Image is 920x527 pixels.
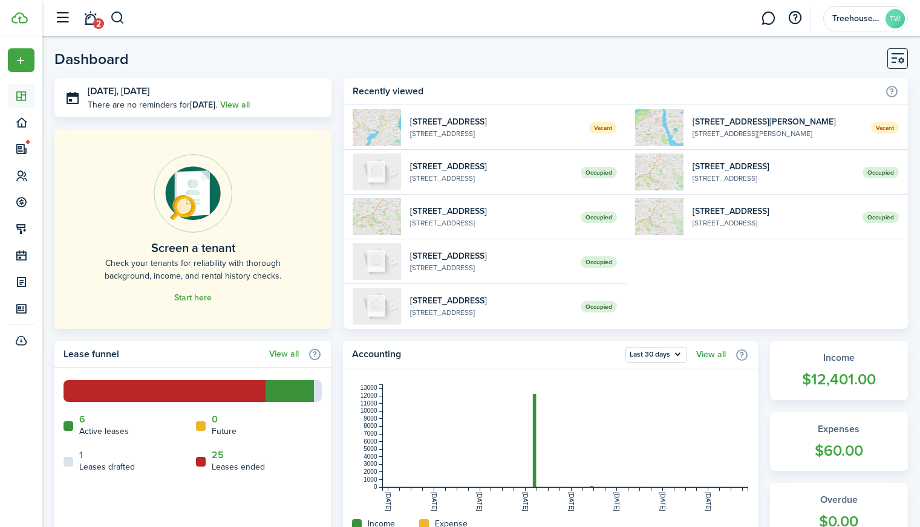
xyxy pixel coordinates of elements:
widget-list-item-description: [STREET_ADDRESS][PERSON_NAME] [693,128,862,139]
home-widget-title: Recently viewed [353,84,879,99]
tspan: [DATE] [705,492,711,511]
widget-list-item-title: [STREET_ADDRESS] [410,294,571,307]
home-widget-title: Leases ended [212,461,265,473]
widget-list-item-title: [STREET_ADDRESS] [693,205,853,218]
img: 1 [635,198,683,235]
span: Occupied [581,301,617,312]
header-page-title: Dashboard [54,51,129,66]
tspan: [DATE] [659,492,666,511]
widget-list-item-title: [STREET_ADDRESS] [693,160,853,173]
tspan: 10000 [360,407,377,414]
tspan: 4000 [364,453,377,460]
a: Income$12,401.00 [770,341,909,400]
span: Treehouse Wealth Management [832,15,881,23]
button: Open menu [8,48,34,72]
button: Open resource center [785,8,805,28]
img: 1 [635,154,683,190]
home-widget-title: Future [212,425,237,438]
widget-list-item-description: [STREET_ADDRESS] [410,128,579,139]
tspan: [DATE] [568,492,575,511]
a: Expenses$60.00 [770,412,909,471]
home-widget-title: Leases drafted [79,461,135,473]
tspan: 8000 [364,422,377,429]
span: Occupied [581,167,617,178]
img: 1 [353,154,401,190]
span: Occupied [581,256,617,268]
widget-stats-title: Expenses [782,422,896,436]
tspan: 6000 [364,438,377,445]
widget-list-item-title: [STREET_ADDRESS] [410,160,571,173]
span: Occupied [863,167,899,178]
home-widget-title: Lease funnel [64,347,263,361]
tspan: 11000 [360,400,377,407]
tspan: 7000 [364,430,377,437]
avatar-text: TW [886,9,905,28]
a: Start here [174,293,212,303]
widget-list-item-description: [STREET_ADDRESS] [693,218,853,228]
p: There are no reminders for . [88,99,217,111]
tspan: [DATE] [613,492,620,511]
widget-list-item-description: [STREET_ADDRESS] [410,218,571,228]
span: Occupied [581,212,617,223]
button: Customise [887,48,908,69]
a: 0 [212,414,218,425]
widget-list-item-title: [STREET_ADDRESS] [410,250,571,262]
a: View all [696,350,726,360]
img: 1 [353,198,401,235]
tspan: 1000 [364,476,377,483]
span: Occupied [863,212,899,223]
widget-list-item-title: [STREET_ADDRESS] [410,205,571,218]
tspan: 0 [374,483,377,490]
button: Search [110,8,125,28]
img: 3 [353,243,401,280]
img: 1 [635,109,683,146]
b: [DATE] [190,99,215,111]
button: Open sidebar [51,7,74,30]
tspan: [DATE] [522,492,529,511]
a: View all [220,99,250,111]
a: 1 [79,450,83,461]
widget-list-item-title: [STREET_ADDRESS] [410,115,579,128]
widget-list-item-description: [STREET_ADDRESS] [410,173,571,184]
tspan: [DATE] [431,492,437,511]
a: Notifications [79,3,102,34]
widget-stats-count: $12,401.00 [782,368,896,391]
tspan: 13000 [360,384,377,391]
span: Vacant [871,122,899,134]
widget-list-item-description: [STREET_ADDRESS] [693,173,853,184]
widget-stats-title: Overdue [782,493,896,507]
tspan: 9000 [364,415,377,422]
tspan: [DATE] [476,492,483,511]
tspan: 5000 [364,445,377,452]
img: Online payments [154,154,232,233]
a: 25 [212,450,224,461]
tspan: 12000 [360,392,377,399]
home-placeholder-title: Screen a tenant [151,239,235,257]
home-widget-title: Active leases [79,425,129,438]
img: 1 [353,109,401,146]
tspan: [DATE] [385,492,391,511]
h3: [DATE], [DATE] [88,84,322,99]
widget-stats-count: $60.00 [782,439,896,462]
img: TenantCloud [11,12,28,24]
tspan: 3000 [364,461,377,467]
home-widget-title: Accounting [352,347,619,363]
a: Messaging [757,3,780,34]
span: 2 [93,18,104,29]
img: 2 [353,288,401,325]
tspan: 2000 [364,468,377,475]
widget-stats-title: Income [782,351,896,365]
widget-list-item-title: [STREET_ADDRESS][PERSON_NAME] [693,115,862,128]
home-placeholder-description: Check your tenants for reliability with thorough background, income, and rental history checks. [82,257,304,282]
a: 6 [79,414,85,425]
widget-list-item-description: [STREET_ADDRESS] [410,307,571,318]
a: View all [269,349,299,359]
button: Open menu [625,347,687,363]
button: Last 30 days [625,347,687,363]
span: Vacant [589,122,617,134]
widget-list-item-description: [STREET_ADDRESS] [410,262,571,273]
